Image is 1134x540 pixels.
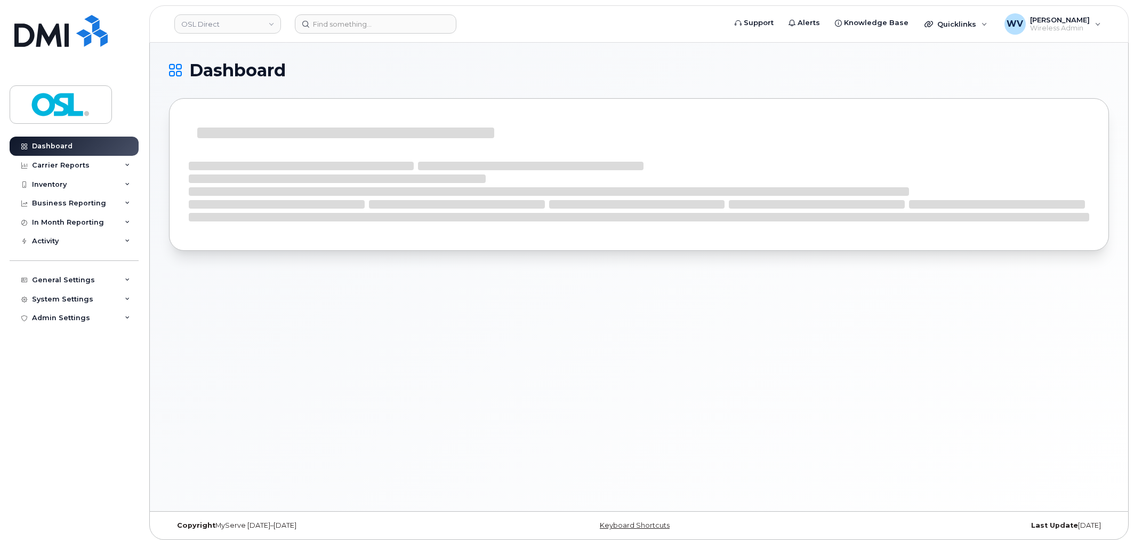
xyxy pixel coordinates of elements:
div: [DATE] [795,521,1109,530]
a: Keyboard Shortcuts [600,521,670,529]
span: Dashboard [189,62,286,78]
strong: Last Update [1031,521,1078,529]
strong: Copyright [177,521,215,529]
div: MyServe [DATE]–[DATE] [169,521,482,530]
